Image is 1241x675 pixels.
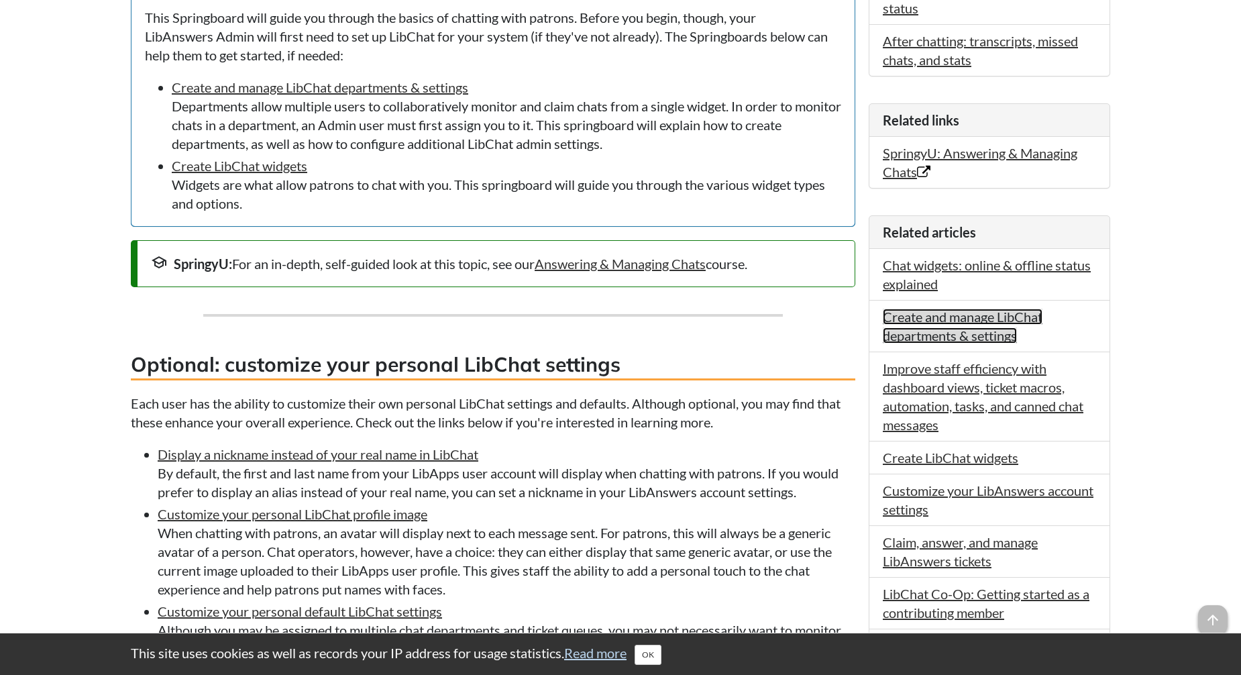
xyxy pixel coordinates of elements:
[883,309,1042,344] a: Create and manage LibChat departments & settings
[1198,607,1228,623] a: arrow_upward
[158,603,442,619] a: Customize your personal default LibChat settings
[174,256,232,272] strong: SpringyU:
[883,360,1083,433] a: Improve staff efficiency with dashboard views, ticket macros, automation, tasks, and canned chat ...
[883,224,976,240] span: Related articles
[1198,605,1228,635] span: arrow_upward
[158,505,855,599] li: When chatting with patrons, an avatar will display next to each message sent. For patrons, this w...
[131,394,855,431] p: Each user has the ability to customize their own personal LibChat settings and defaults. Although...
[172,158,307,174] a: Create LibChat widgets
[883,534,1038,569] a: Claim, answer, and manage LibAnswers tickets
[635,645,661,665] button: Close
[883,482,1093,517] a: Customize your LibAnswers account settings
[564,645,627,661] a: Read more
[131,350,855,380] h3: Optional: customize your personal LibChat settings
[158,446,478,462] a: Display a nickname instead of your real name in LibChat​
[883,112,959,128] span: Related links
[145,8,841,64] p: This Springboard will guide you through the basics of chatting with patrons. Before you begin, th...
[151,254,167,270] span: school
[158,445,855,501] li: By default, the first and last name from your LibApps user account will display when chatting wit...
[117,643,1124,665] div: This site uses cookies as well as records your IP address for usage statistics.
[883,33,1078,68] a: After chatting: transcripts, missed chats, and stats
[883,145,1077,180] a: SpringyU: Answering & Managing Chats
[172,156,841,213] li: Widgets are what allow patrons to chat with you. This springboard will guide you through the vari...
[172,79,468,95] a: Create and manage LibChat departments & settings
[158,506,427,522] a: Customize your personal LibChat profile image
[883,586,1089,621] a: LibChat Co-Op: Getting started as a contributing member
[883,257,1091,292] a: Chat widgets: online & offline status explained
[883,450,1018,466] a: Create LibChat widgets
[151,254,841,273] div: For an in-depth, self-guided look at this topic, see our course.
[535,256,706,272] a: Answering & Managing Chats
[172,78,841,153] li: Departments allow multiple users to collaboratively monitor and claim chats from a single widget....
